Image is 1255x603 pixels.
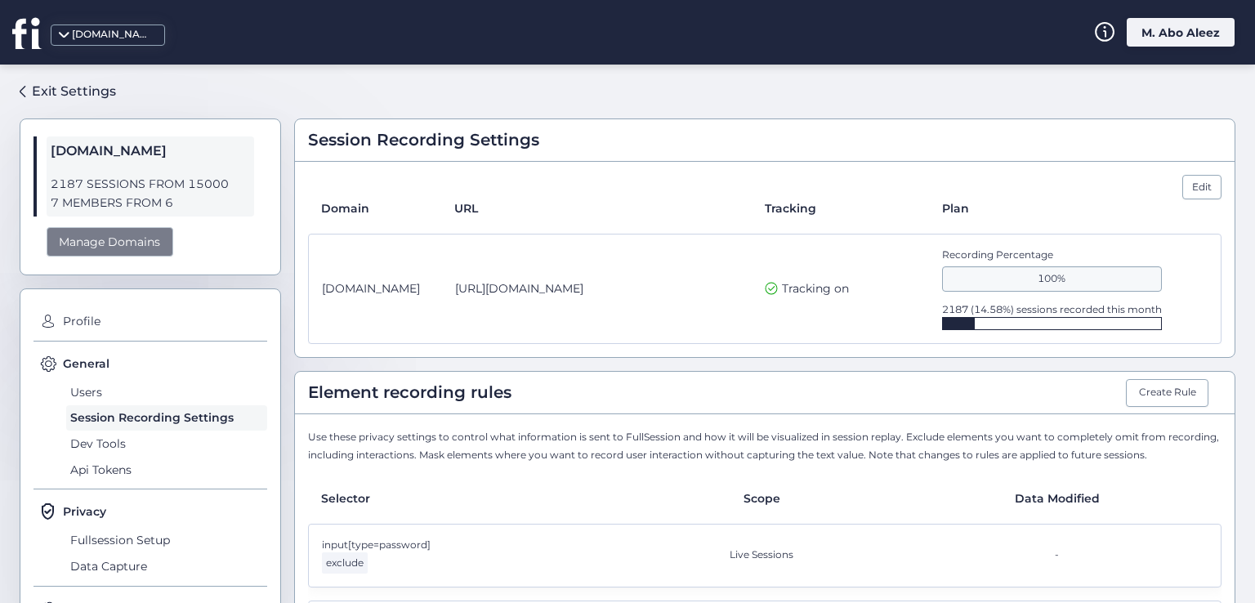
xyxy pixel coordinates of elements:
span: Fullsession Setup [66,527,267,553]
span: 2187 SESSIONS FROM 15000 [51,175,250,194]
span: Privacy [63,502,106,520]
div: Tracking [765,199,942,217]
div: 100% [942,266,1162,291]
div: Data Modified [913,489,1208,507]
span: Session Recording Settings [308,127,539,153]
span: General [63,355,109,373]
div: [DOMAIN_NAME] [72,27,154,42]
span: Element recording rules [308,380,511,405]
span: exclude [322,552,368,573]
span: Session Recording Settings [66,405,267,431]
div: Selector [321,489,617,507]
div: Plan [942,199,1208,217]
span: 2187 (14.58%) sessions recorded this month [942,303,1162,315]
div: Exit Settings [32,81,116,101]
span: Profile [59,309,267,335]
span: Use these privacy settings to control what information is sent to FullSession and how it will be ... [308,431,1219,461]
span: 7 MEMBERS FROM 6 [51,194,250,212]
span: Recording Percentage [942,248,1053,263]
div: Scope [617,489,913,507]
span: [URL][DOMAIN_NAME] [455,279,583,297]
a: Exit Settings [20,78,116,105]
span: [DOMAIN_NAME] [51,141,250,162]
div: Manage Domains [47,227,173,257]
span: Tracking on [782,279,849,297]
span: [DOMAIN_NAME] [322,279,420,297]
span: Users [66,379,267,405]
button: Create Rule [1126,379,1208,407]
div: M. Abo Aleez [1127,18,1235,47]
span: Data Capture [66,553,267,579]
div: Edit [1182,175,1222,199]
span: Dev Tools [66,431,267,457]
div: Domain [321,199,454,217]
span: Live Sessions [730,547,793,563]
div: URL [454,199,765,217]
span: input[type=password] [322,538,431,553]
span: Api Tokens [66,457,267,483]
div: - [913,547,1208,563]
